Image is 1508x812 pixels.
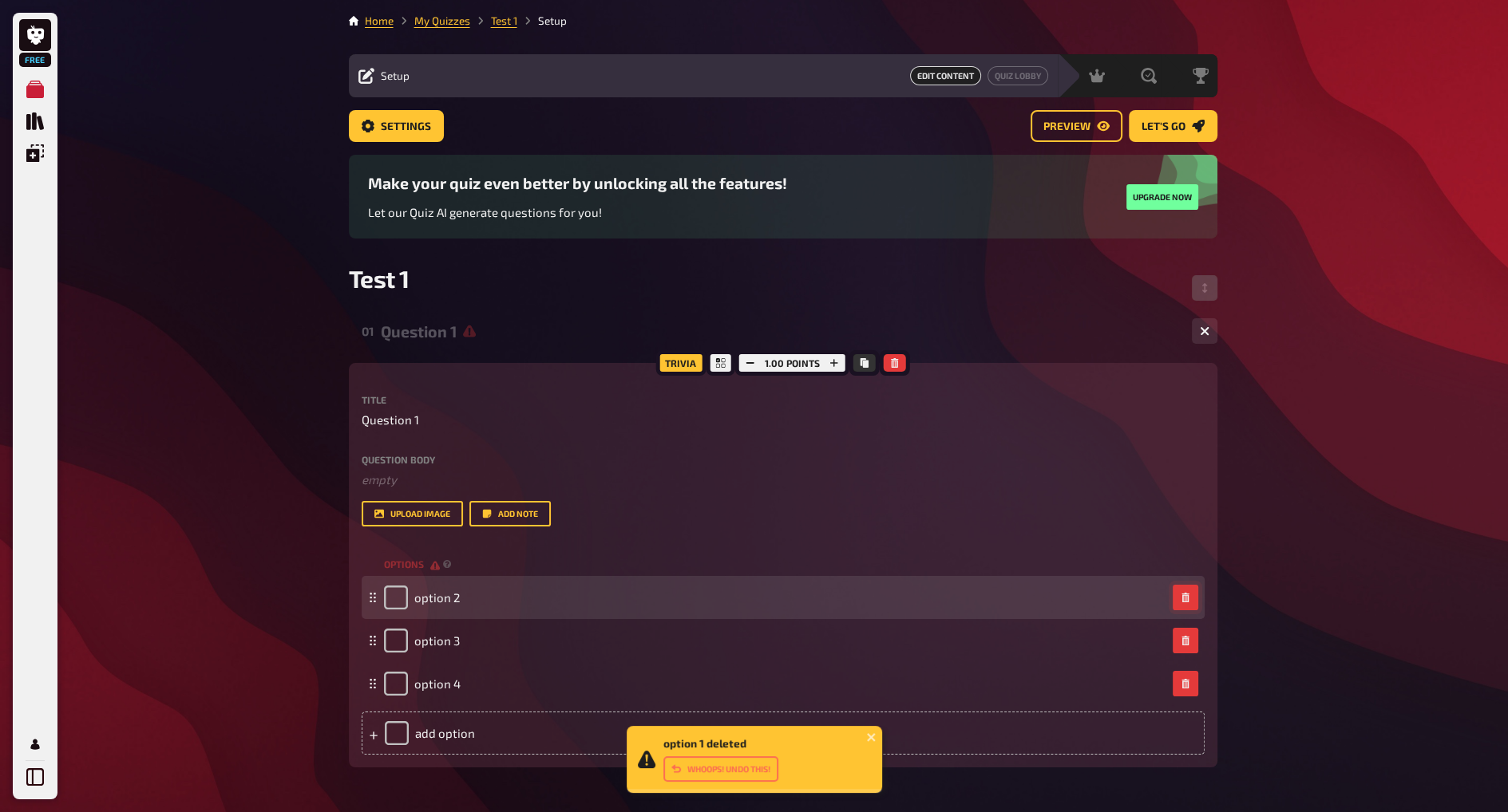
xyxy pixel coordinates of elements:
[414,14,470,27] a: My Quizzes
[491,14,517,27] a: Test 1
[365,14,394,27] a: Home
[1129,110,1217,142] a: Let's go
[1142,121,1185,132] span: Let's go
[349,110,444,142] a: Settings
[866,731,877,743] button: close
[394,13,470,29] li: My Quizzes
[663,737,778,782] div: option 1 deleted
[362,324,374,338] div: 01
[910,66,981,85] span: Edit Content
[469,501,551,526] button: Add note
[414,633,460,648] span: option 3
[517,13,567,29] li: Setup
[381,121,431,132] span: Settings
[21,55,49,65] span: Free
[19,105,51,137] a: Quiz Library
[384,558,440,571] span: options
[381,322,1179,341] div: Question 1
[19,137,51,169] a: Overlays
[381,69,410,82] span: Setup
[414,676,461,691] span: option 4
[19,728,51,760] a: My Account
[362,455,1205,464] label: Question body
[663,756,778,782] button: Whoops! Undo this!
[1031,110,1122,142] a: Preview
[853,354,876,372] button: Copy
[368,205,602,219] span: Let our Quiz AI generate questions for you!
[414,590,460,605] span: option 2
[365,13,394,29] li: Home
[1192,275,1217,301] button: Change Order
[655,350,706,376] div: Trivia
[349,264,410,293] span: Test 1
[362,395,1205,404] label: Title
[1043,121,1090,132] span: Preview
[470,13,517,29] li: Test 1
[988,66,1048,85] a: Quiz Lobby
[362,711,1205,755] div: add option
[362,501,463,526] button: upload image
[1126,184,1198,210] button: Upgrade now
[362,411,419,429] span: Question 1
[735,350,849,376] div: 1.00 points
[368,174,787,192] h3: Make your quiz even better by unlocking all the features!
[19,73,51,105] a: My Quizzes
